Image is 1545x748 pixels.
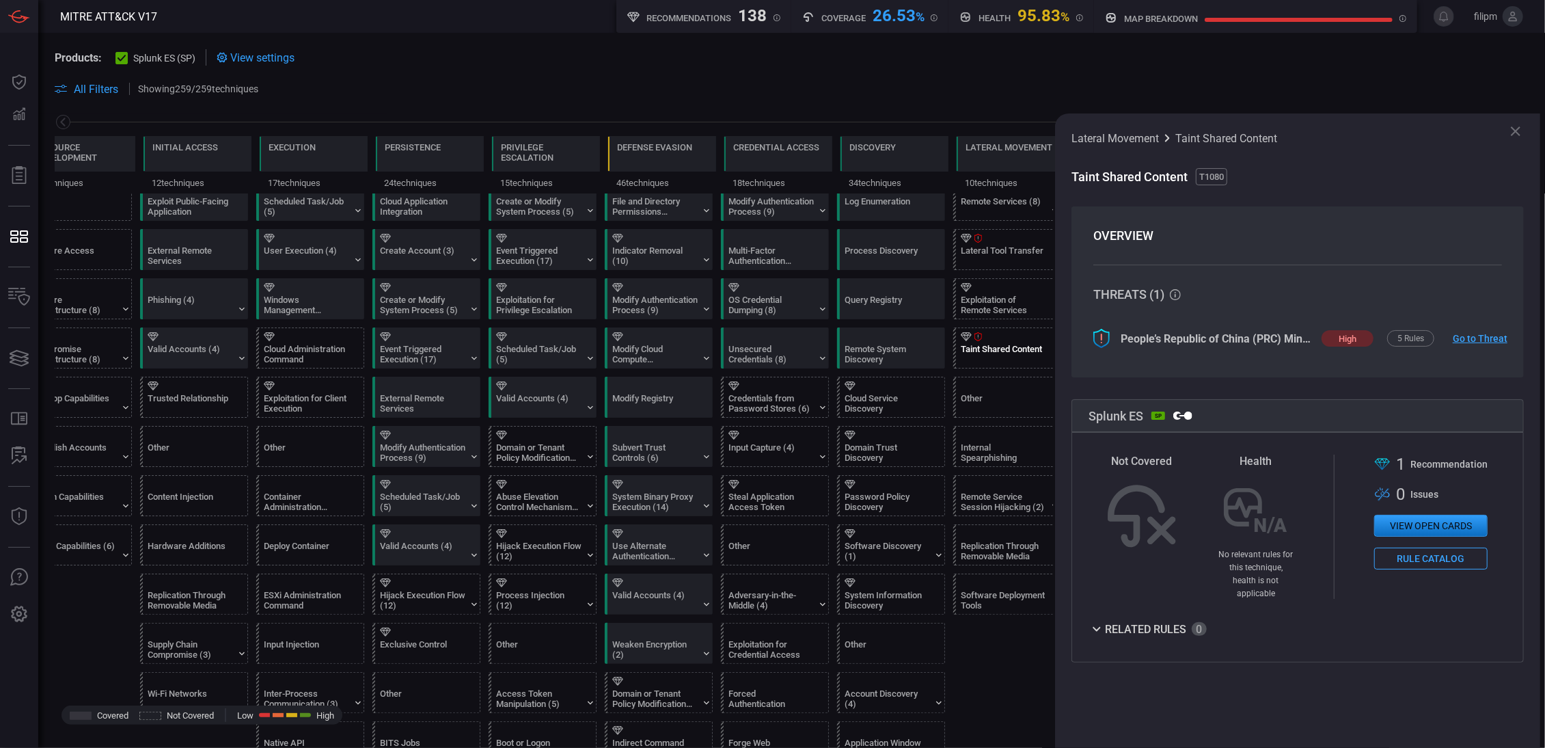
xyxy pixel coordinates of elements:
div: Other (Not covered) [489,623,597,664]
div: Credentials from Password Stores (6) [728,393,814,414]
div: T1610: Deploy Container (Not covered) [256,524,364,565]
div: T1674: Input Injection (Not covered) [256,623,364,664]
div: Supply Chain Compromise (3) [148,639,233,660]
div: T1056: Input Capture [721,426,829,467]
div: T1482: Domain Trust Discovery [837,426,945,467]
h5: Health [979,13,1011,23]
div: TA0003: Persistence [376,136,484,193]
div: Access Token Manipulation (5) [496,689,582,709]
div: Internal Spearphishing [961,442,1046,463]
div: Other (Not covered) [24,180,132,221]
div: T1053: Scheduled Task/Job [256,180,364,221]
div: OS Credential Dumping (8) [728,295,814,315]
button: Inventory [3,281,36,314]
div: 46 techniques [608,172,716,193]
div: T1201: Password Policy Discovery [837,475,945,516]
div: Multi-Factor Authentication Request Generation [728,245,814,266]
div: T1583: Acquire Infrastructure (Not covered) [24,278,132,319]
div: Software Deployment Tools [961,590,1046,611]
div: T1552: Unsecured Credentials [721,328,829,369]
button: Cards [3,342,36,375]
div: T1669: Wi-Fi Networks (Not covered) [140,672,248,713]
div: T1578: Modify Cloud Compute Infrastructure [605,328,713,369]
h5: Coverage [821,13,866,23]
div: Valid Accounts (4) [612,590,698,611]
div: TA0007: Discovery [840,136,948,193]
div: Develop Capabilities (4) [31,393,117,414]
div: Splunk ES [1071,399,1524,432]
div: Other (Not covered) [140,426,248,467]
div: T1021: Remote Services [953,180,1061,221]
span: No relevant rules for this technique, health is not applicable [1218,550,1293,598]
span: T1080 [1196,168,1227,185]
div: T1222: File and Directory Permissions Modification [605,180,713,221]
div: T1078: Valid Accounts [140,328,248,369]
div: Inter-Process Communication (3) [264,689,349,709]
div: Create or Modify System Process (5) [496,196,582,217]
div: Persistence [385,142,441,152]
span: View settings [230,51,295,64]
div: ESXi Administration Command [264,590,349,611]
span: Not Covered [167,710,214,721]
div: Resource Development [36,142,126,163]
div: 95.83 [1017,6,1069,23]
div: Content Injection [148,492,233,512]
button: Reports [3,159,36,192]
div: T1621: Multi-Factor Authentication Request Generation [721,229,829,270]
div: Hijack Execution Flow (12) [496,541,582,561]
div: Other [31,196,117,217]
div: Password Policy Discovery [845,492,930,512]
div: Event Triggered Execution (17) [496,245,582,266]
div: T1190: Exploit Public-Facing Application [140,180,248,221]
div: T1003: OS Credential Dumping [721,278,829,319]
div: 26.53 [873,6,925,23]
div: T1070: Indicator Removal [605,229,713,270]
div: T1600: Weaken Encryption [605,623,713,664]
button: Splunk ES (SP) [115,51,195,64]
span: filipm [1460,11,1497,22]
button: Related Rules [1089,621,1207,637]
div: Taint Shared Content [961,344,1046,364]
div: Other (Not covered) [837,623,945,664]
div: T1068: Exploitation for Privilege Escalation [489,278,597,319]
span: Covered [97,710,128,721]
div: Lateral Tool Transfer [961,245,1046,266]
div: TA0005: Defense Evasion [608,136,716,193]
div: Discovery [849,142,896,152]
div: T1556: Modify Authentication Process [605,278,713,319]
div: T1585: Establish Accounts (Not covered) [24,426,132,467]
div: Create Account (3) [380,245,465,266]
div: T1574: Hijack Execution Flow [489,524,597,565]
span: % [1061,10,1069,24]
div: high [1322,330,1373,347]
div: T1212: Exploitation for Credential Access (Not covered) [721,623,829,664]
div: T1078: Valid Accounts [489,377,597,418]
div: 18 techniques [724,172,832,193]
span: THREATS ( 1 ) [1093,287,1164,302]
div: Cloud Application Integration [380,196,465,217]
div: Wi-Fi Networks [148,689,233,709]
div: T1018: Remote System Discovery [837,328,945,369]
div: 9 techniques [27,172,135,193]
div: Execution [269,142,316,152]
div: T1133: External Remote Services [140,229,248,270]
div: T1091: Replication Through Removable Media (Not covered) [953,524,1061,565]
div: T1546: Event Triggered Execution [372,328,480,369]
div: T1047: Windows Management Instrumentation [256,278,364,319]
div: T1199: Trusted Relationship [140,377,248,418]
div: T1484: Domain or Tenant Policy Modification [605,672,713,713]
div: T1654: Log Enumeration [837,180,945,221]
button: Preferences [3,598,36,631]
div: T1543: Create or Modify System Process [489,180,597,221]
button: Dashboard [3,66,36,98]
div: Domain or Tenant Policy Modification (2) [496,442,582,463]
div: Defense Evasion [617,142,692,152]
div: Other (Not covered) [721,524,829,565]
div: T1543: Create or Modify System Process [372,278,480,319]
div: T1671: Cloud Application Integration [372,180,480,221]
div: T1087: Account Discovery (Not covered) [837,672,945,713]
div: T1570: Lateral Tool Transfer [953,229,1061,270]
div: 17 techniques [260,172,368,193]
div: Trusted Relationship [148,393,233,414]
div: T1588: Obtain Capabilities (Not covered) [24,475,132,516]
